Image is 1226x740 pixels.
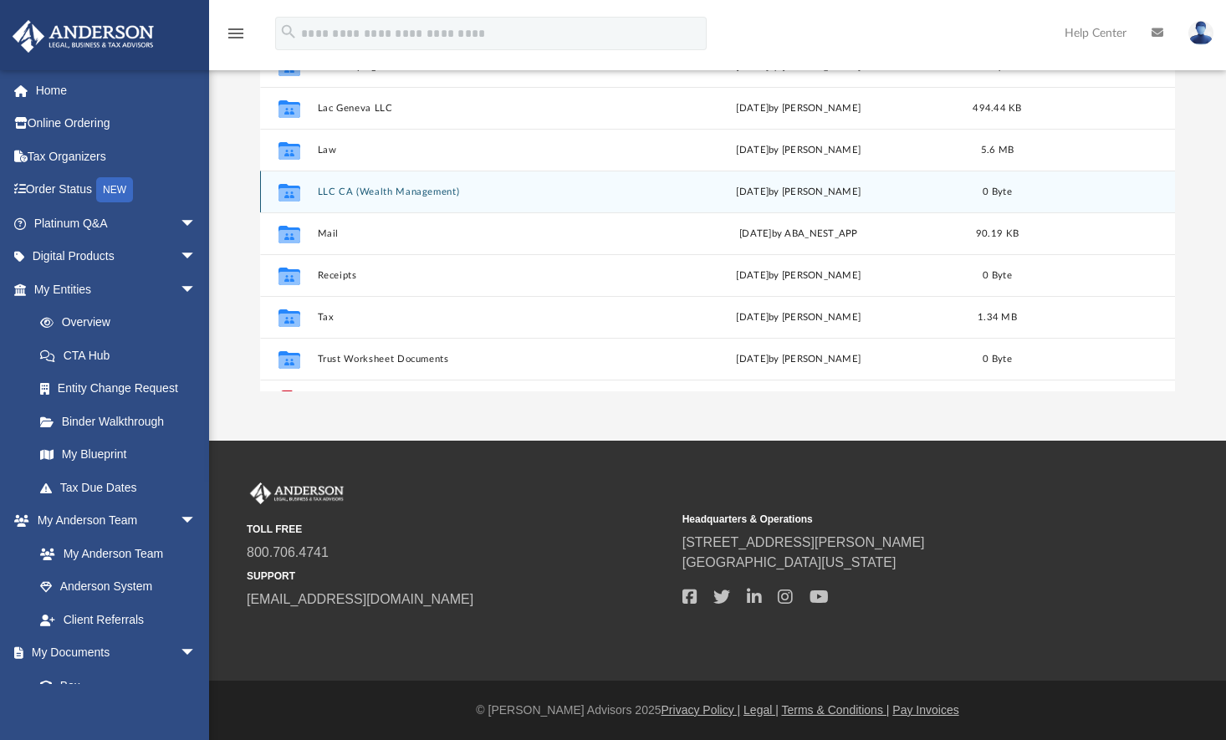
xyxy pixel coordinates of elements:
a: Binder Walkthrough [23,405,222,438]
a: menu [226,32,246,43]
button: Receipts [317,270,633,281]
span: arrow_drop_down [180,504,213,538]
span: 5.6 MB [981,145,1014,155]
a: Order StatusNEW [12,173,222,207]
a: 800.706.4741 [247,545,329,559]
div: [DATE] by ABA_NEST_APP [641,227,957,242]
small: TOLL FREE [247,522,671,537]
a: CTA Hub [23,339,222,372]
span: 90.19 KB [976,229,1019,238]
div: [DATE] by [PERSON_NAME] [641,101,957,116]
a: Online Ordering [12,107,222,140]
a: Digital Productsarrow_drop_down [12,240,222,273]
a: Overview [23,306,222,339]
a: [STREET_ADDRESS][PERSON_NAME] [682,535,925,549]
img: Anderson Advisors Platinum Portal [8,20,159,53]
div: [DATE] by [PERSON_NAME] [641,268,957,283]
button: Tax [317,312,633,323]
div: [DATE] by [PERSON_NAME] [641,143,957,158]
a: Box [23,669,205,702]
span: 0 Byte [983,271,1012,280]
a: Platinum Q&Aarrow_drop_down [12,207,222,240]
a: My Anderson Teamarrow_drop_down [12,504,213,538]
a: My Anderson Team [23,537,205,570]
img: User Pic [1188,21,1213,45]
div: [DATE] by [PERSON_NAME] [641,352,957,367]
span: arrow_drop_down [180,636,213,671]
a: Tax Due Dates [23,471,222,504]
button: LLC CA (Wealth Management) [317,186,633,197]
i: search [279,23,298,41]
a: Home [12,74,222,107]
span: arrow_drop_down [180,240,213,274]
button: Lac Geneva LLC [317,103,633,114]
small: Headquarters & Operations [682,512,1106,527]
a: Terms & Conditions | [782,703,890,717]
button: Trust Worksheet Documents [317,354,633,365]
a: My Documentsarrow_drop_down [12,636,213,670]
a: [GEOGRAPHIC_DATA][US_STATE] [682,555,897,569]
div: © [PERSON_NAME] Advisors 2025 [209,702,1226,719]
img: Anderson Advisors Platinum Portal [247,482,347,504]
a: Entity Change Request [23,372,222,406]
a: Pay Invoices [892,703,958,717]
span: 0 Byte [983,355,1012,364]
span: 1.34 MB [978,313,1017,322]
small: SUPPORT [247,569,671,584]
button: Mail [317,228,633,239]
div: NEW [96,177,133,202]
button: Law [317,145,633,156]
a: Legal | [743,703,779,717]
a: Tax Organizers [12,140,222,173]
div: grid [260,45,1175,391]
a: [EMAIL_ADDRESS][DOMAIN_NAME] [247,592,473,606]
div: [DATE] by [PERSON_NAME] [641,310,957,325]
a: Client Referrals [23,603,213,636]
span: 494.44 KB [973,104,1021,113]
i: menu [226,23,246,43]
span: arrow_drop_down [180,207,213,241]
div: [DATE] by [PERSON_NAME] [641,185,957,200]
a: Privacy Policy | [662,703,741,717]
span: 0 Byte [983,62,1012,71]
span: arrow_drop_down [180,273,213,307]
a: My Entitiesarrow_drop_down [12,273,222,306]
a: My Blueprint [23,438,213,472]
a: Anderson System [23,570,213,604]
span: 0 Byte [983,187,1012,196]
